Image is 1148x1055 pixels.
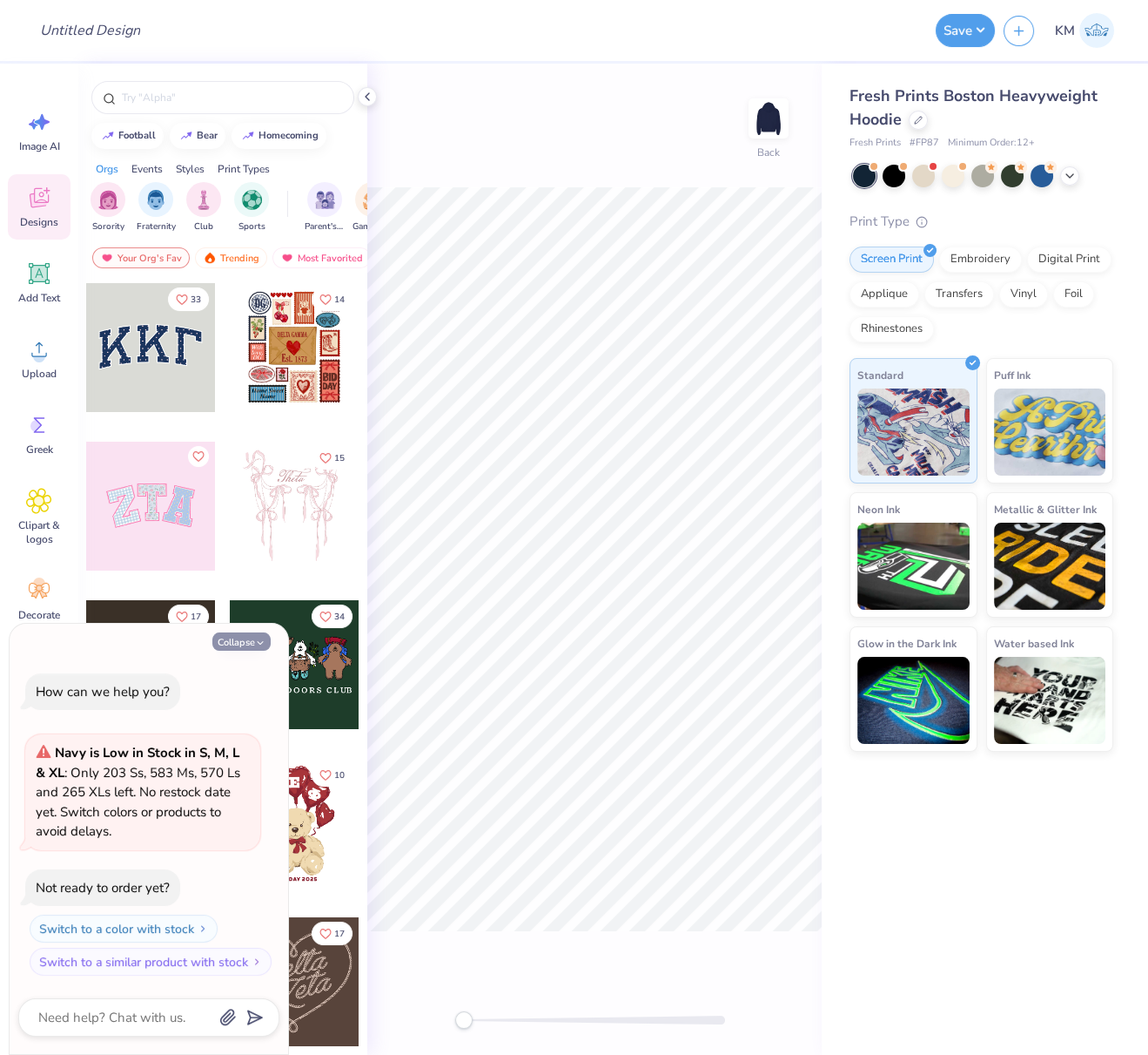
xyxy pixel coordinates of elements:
[234,182,269,233] div: filter for Sports
[179,131,193,141] img: trend_line.gif
[36,744,239,781] strong: Navy is Low in Stock in S, M, L & XL
[849,247,934,273] div: Screen Print
[994,500,1097,518] span: Metallic & Glitter Ink
[272,247,371,268] div: Most Favorited
[92,220,124,233] span: Sorority
[218,161,270,177] div: Print Types
[191,612,201,621] span: 17
[312,922,352,945] button: Like
[312,287,352,311] button: Like
[363,190,383,210] img: Game Day Image
[352,182,393,233] button: filter button
[188,446,209,467] button: Like
[455,1011,473,1029] div: Accessibility label
[305,182,345,233] div: filter for Parent's Weekend
[19,139,60,153] span: Image AI
[241,131,255,141] img: trend_line.gif
[1053,281,1094,308] div: Foil
[258,131,319,140] div: homecoming
[312,446,352,470] button: Like
[1079,13,1114,48] img: Katrina Mae Mijares
[312,763,352,787] button: Like
[334,454,345,463] span: 15
[757,145,780,160] div: Back
[91,123,164,149] button: football
[994,657,1106,744] img: Water based Ink
[857,366,903,384] span: Standard
[146,190,165,210] img: Fraternity Image
[334,612,345,621] span: 34
[100,252,114,264] img: most_fav.gif
[315,190,335,210] img: Parent's Weekend Image
[198,923,208,934] img: Switch to a color with stock
[334,771,345,780] span: 10
[948,136,1035,151] span: Minimum Order: 12 +
[18,291,60,305] span: Add Text
[197,131,218,140] div: bear
[994,366,1031,384] span: Puff Ink
[137,182,176,233] div: filter for Fraternity
[994,523,1106,610] img: Metallic & Glitter Ink
[203,252,217,264] img: trending.gif
[137,220,176,233] span: Fraternity
[168,287,209,311] button: Like
[186,182,221,233] div: filter for Club
[939,247,1022,273] div: Embroidery
[857,523,970,610] img: Neon Ink
[849,212,1113,232] div: Print Type
[305,182,345,233] button: filter button
[1055,21,1075,41] span: KM
[30,915,218,943] button: Switch to a color with stock
[91,182,125,233] button: filter button
[176,161,205,177] div: Styles
[994,634,1074,653] span: Water based Ink
[857,634,957,653] span: Glow in the Dark Ink
[936,14,995,47] button: Save
[194,190,213,210] img: Club Image
[98,190,118,210] img: Sorority Image
[849,85,1098,130] span: Fresh Prints Boston Heavyweight Hoodie
[238,220,265,233] span: Sports
[170,123,225,149] button: bear
[194,220,213,233] span: Club
[999,281,1048,308] div: Vinyl
[352,220,393,233] span: Game Day
[242,190,262,210] img: Sports Image
[751,101,786,136] img: Back
[910,136,939,151] span: # FP87
[334,930,345,938] span: 17
[849,281,919,308] div: Applique
[92,247,190,268] div: Your Org's Fav
[91,182,125,233] div: filter for Sorority
[20,215,58,229] span: Designs
[334,295,345,304] span: 14
[1027,247,1111,273] div: Digital Print
[26,443,53,456] span: Greek
[195,247,267,268] div: Trending
[36,879,170,896] div: Not ready to order yet?
[849,136,901,151] span: Fresh Prints
[118,131,156,140] div: football
[30,948,272,976] button: Switch to a similar product with stock
[168,605,209,628] button: Like
[101,131,115,141] img: trend_line.gif
[131,161,163,177] div: Events
[137,182,176,233] button: filter button
[857,389,970,476] img: Standard
[232,123,326,149] button: homecoming
[186,182,221,233] button: filter button
[857,500,900,518] span: Neon Ink
[994,389,1106,476] img: Puff Ink
[857,657,970,744] img: Glow in the Dark Ink
[849,316,934,342] div: Rhinestones
[191,295,201,304] span: 33
[18,608,60,622] span: Decorate
[924,281,994,308] div: Transfers
[212,632,271,651] button: Collapse
[10,518,68,546] span: Clipart & logos
[305,220,345,233] span: Parent's Weekend
[252,957,262,967] img: Switch to a similar product with stock
[1047,13,1122,48] a: KM
[96,161,118,177] div: Orgs
[352,182,393,233] div: filter for Game Day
